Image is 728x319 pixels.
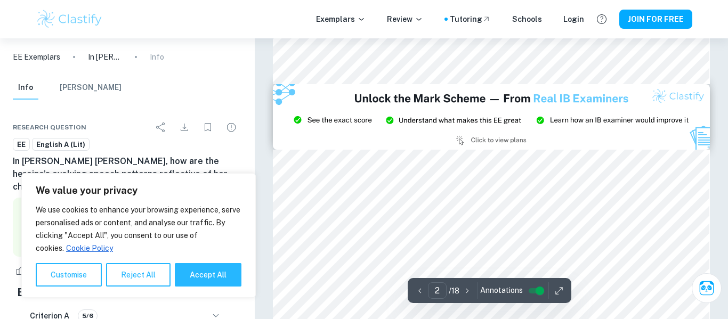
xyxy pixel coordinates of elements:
[197,117,219,138] div: Bookmark
[36,263,102,287] button: Customise
[60,76,122,100] button: [PERSON_NAME]
[36,203,241,255] p: We use cookies to enhance your browsing experience, serve personalised ads or content, and analys...
[150,117,172,138] div: Share
[66,243,114,253] a: Cookie Policy
[174,117,195,138] div: Download
[512,13,542,25] a: Schools
[221,117,242,138] div: Report issue
[273,84,710,150] img: Ad
[32,138,90,151] a: English A (Lit)
[36,9,103,30] img: Clastify logo
[106,263,171,287] button: Reject All
[450,13,491,25] a: Tutoring
[692,273,722,303] button: Ask Clai
[175,263,241,287] button: Accept All
[480,285,523,296] span: Annotations
[13,138,30,151] a: EE
[563,13,584,25] a: Login
[150,51,164,63] p: Info
[449,285,459,297] p: / 18
[13,76,38,100] button: Info
[13,122,86,132] span: Research question
[33,140,89,150] span: English A (Lit)
[13,140,29,150] span: EE
[88,51,122,63] p: In [PERSON_NAME] [PERSON_NAME], how are the heroine’s evolving speech patterns reflective of her ...
[593,10,611,28] button: Help and Feedback
[17,284,238,300] h5: Examiner's summary
[13,51,60,63] a: EE Exemplars
[316,13,366,25] p: Exemplars
[13,155,242,193] h6: In [PERSON_NAME] [PERSON_NAME], how are the heroine’s evolving speech patterns reflective of her ...
[21,173,256,298] div: We value your privacy
[36,184,241,197] p: We value your privacy
[387,13,423,25] p: Review
[619,10,692,29] button: JOIN FOR FREE
[13,262,49,279] div: Like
